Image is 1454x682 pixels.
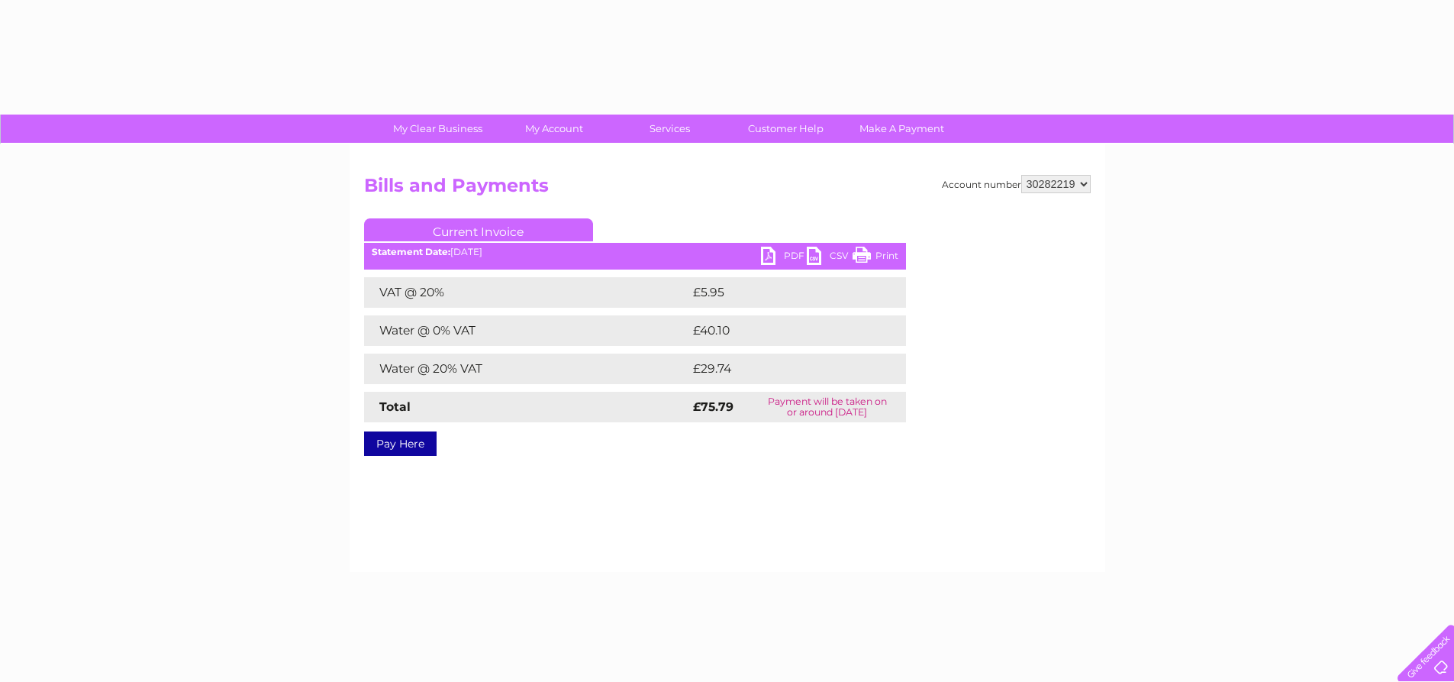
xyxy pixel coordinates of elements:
[364,432,437,456] a: Pay Here
[761,247,807,269] a: PDF
[364,247,906,257] div: [DATE]
[364,315,689,346] td: Water @ 0% VAT
[839,115,965,143] a: Make A Payment
[693,399,733,414] strong: £75.79
[364,218,593,241] a: Current Invoice
[375,115,501,143] a: My Clear Business
[491,115,617,143] a: My Account
[689,354,875,384] td: £29.74
[364,277,689,308] td: VAT @ 20%
[364,354,689,384] td: Water @ 20% VAT
[607,115,733,143] a: Services
[379,399,411,414] strong: Total
[749,392,906,422] td: Payment will be taken on or around [DATE]
[807,247,853,269] a: CSV
[689,277,870,308] td: £5.95
[372,246,450,257] b: Statement Date:
[853,247,898,269] a: Print
[364,175,1091,204] h2: Bills and Payments
[723,115,849,143] a: Customer Help
[942,175,1091,193] div: Account number
[689,315,874,346] td: £40.10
